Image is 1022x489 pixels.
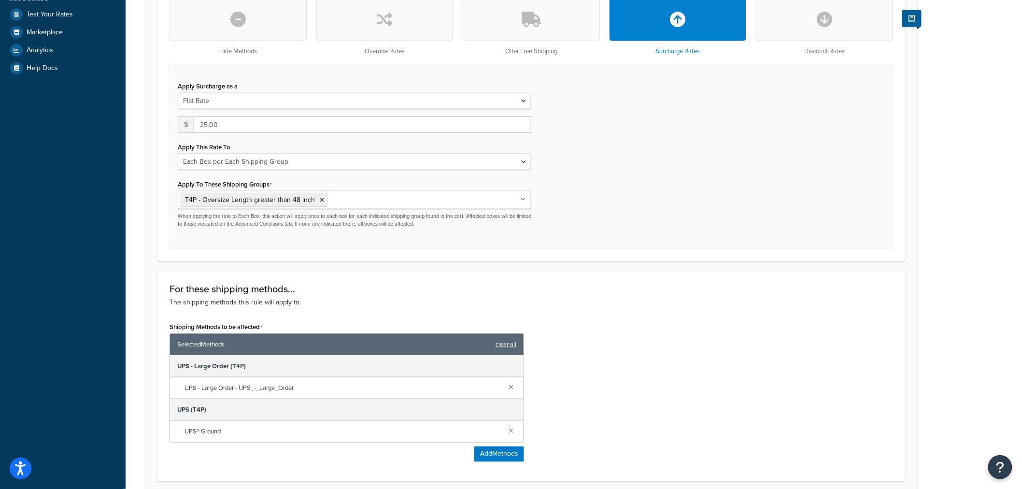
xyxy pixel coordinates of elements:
h3: For these shipping methods... [170,284,893,294]
a: Test Your Rates [7,6,118,23]
button: Open Resource Center [988,455,1012,479]
span: UPS® Ground [185,425,501,438]
p: When applying the rate to Each Box, this action will apply once to each box for each indicated sh... [178,213,531,228]
span: Test Your Rates [27,11,73,19]
div: UPS (T4P) [170,399,524,421]
span: Help Docs [27,64,58,72]
span: $ [178,116,194,133]
label: Apply To These Shipping Groups [178,181,272,188]
a: Marketplace [7,24,118,41]
p: The shipping methods this rule will apply to. [170,297,893,308]
button: Show Help Docs [902,10,922,27]
span: Marketplace [27,29,63,37]
label: Apply Surcharge as a [178,83,238,90]
div: UPS - Large Order (T4P) [170,356,524,377]
label: Shipping Methods to be affected [170,323,262,331]
a: Help Docs [7,59,118,77]
span: Selected Methods [177,338,491,351]
a: clear all [496,338,516,351]
label: Apply This Rate To [178,144,230,151]
span: Analytics [27,46,53,55]
a: Analytics [7,42,118,59]
button: AddMethods [474,446,524,462]
span: T4P - Oversize Length greater than 48 inch [185,195,315,205]
span: UPS - Large Order - UPS_-_Large_Order [185,381,501,395]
